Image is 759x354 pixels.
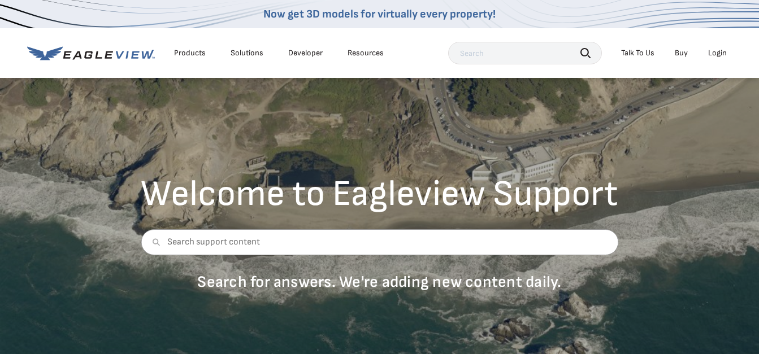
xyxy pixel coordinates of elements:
[174,48,206,58] div: Products
[348,48,384,58] div: Resources
[621,48,654,58] div: Talk To Us
[708,48,727,58] div: Login
[675,48,688,58] a: Buy
[288,48,323,58] a: Developer
[141,272,618,292] p: Search for answers. We're adding new content daily.
[141,176,618,212] h2: Welcome to Eagleview Support
[141,229,618,255] input: Search support content
[231,48,263,58] div: Solutions
[263,7,496,21] a: Now get 3D models for virtually every property!
[448,42,602,64] input: Search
